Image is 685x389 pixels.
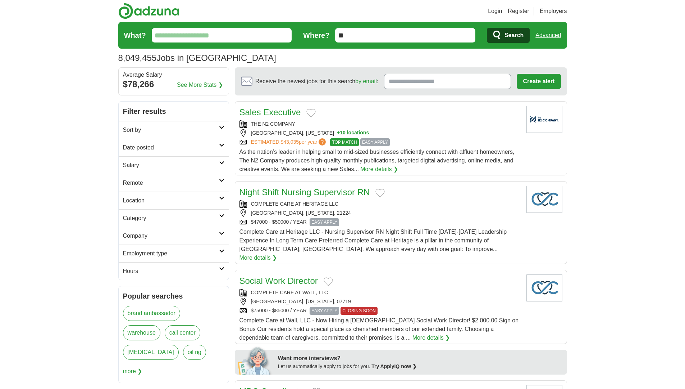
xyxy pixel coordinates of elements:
[239,254,277,262] a: More details ❯
[239,120,521,128] div: THE N2 COMPANY
[123,161,219,170] h2: Salary
[375,189,385,197] button: Add to favorite jobs
[526,274,562,301] img: Company logo
[119,121,229,139] a: Sort by
[238,346,273,375] img: apply-iq-scientist.png
[508,7,529,15] a: Register
[310,307,339,315] span: EASY APPLY
[535,28,561,43] a: Advanced
[123,267,219,276] h2: Hours
[239,129,521,137] div: [GEOGRAPHIC_DATA], [US_STATE]
[278,354,563,363] div: Want more interviews?
[123,78,224,91] div: $78,266
[319,138,326,146] span: ?
[360,138,390,146] span: EASY APPLY
[412,334,450,342] a: More details ❯
[526,106,562,133] img: Company logo
[123,72,224,78] div: Average Salary
[123,249,219,258] h2: Employment type
[123,345,179,360] a: [MEDICAL_DATA]
[526,186,562,213] img: Company logo
[337,129,340,137] span: +
[119,174,229,192] a: Remote
[239,289,521,296] div: COMPLETE CARE AT WALL, LLC
[123,232,219,240] h2: Company
[123,196,219,205] h2: Location
[337,129,369,137] button: +10 locations
[123,143,219,152] h2: Date posted
[239,200,521,208] div: COMPLETE CARE AT HERITAGE LLC
[119,227,229,245] a: Company
[487,28,530,43] button: Search
[280,139,299,145] span: $43,035
[341,307,378,315] span: CLOSING SOON
[255,77,378,86] span: Receive the newest jobs for this search :
[119,262,229,280] a: Hours
[488,7,502,15] a: Login
[330,138,359,146] span: TOP MATCH
[324,277,333,286] button: Add to favorite jobs
[371,363,417,369] a: Try ApplyIQ now ❯
[239,276,318,286] a: Social Work Director
[239,149,515,172] span: As the nation’s leader in helping small to mid-sized businesses efficiently connect with affluent...
[123,325,160,340] a: warehouse
[239,187,370,197] a: Night Shift Nursing Supervisor RN
[118,3,179,19] img: Adzuna logo
[124,30,146,41] label: What?
[251,138,328,146] a: ESTIMATED:$43,035per year?
[119,245,229,262] a: Employment type
[123,364,142,379] span: more ❯
[517,74,561,89] button: Create alert
[165,325,200,340] a: call center
[119,102,229,121] h2: Filter results
[239,229,507,252] span: Complete Care at Heritage LLC - Nursing Supervisor RN Night Shift Full Time [DATE]-[DATE] Leaders...
[123,126,219,134] h2: Sort by
[239,209,521,217] div: [GEOGRAPHIC_DATA], [US_STATE], 21224
[239,218,521,226] div: $47000 - $50000 / YEAR
[119,192,229,209] a: Location
[118,52,157,64] span: 8,049,455
[504,28,524,43] span: Search
[310,218,339,226] span: EASY APPLY
[239,317,519,341] span: Complete Care at Wall, LLC - Now Hiring a [DEMOGRAPHIC_DATA] Social Work Director! $2,000.00 Sign...
[303,30,329,41] label: Where?
[123,214,219,223] h2: Category
[239,107,301,117] a: Sales Executive
[123,291,224,301] h2: Popular searches
[540,7,567,15] a: Employers
[355,78,377,84] a: by email
[306,109,316,117] button: Add to favorite jobs
[183,345,206,360] a: oil rig
[119,209,229,227] a: Category
[123,179,219,187] h2: Remote
[118,53,276,63] h1: Jobs in [GEOGRAPHIC_DATA]
[278,363,563,370] div: Let us automatically apply to jobs for you.
[239,298,521,305] div: [GEOGRAPHIC_DATA], [US_STATE], 07719
[360,165,398,174] a: More details ❯
[119,156,229,174] a: Salary
[239,307,521,315] div: $75000 - $85000 / YEAR
[123,306,180,321] a: brand ambassador
[119,139,229,156] a: Date posted
[177,81,223,89] a: See More Stats ❯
